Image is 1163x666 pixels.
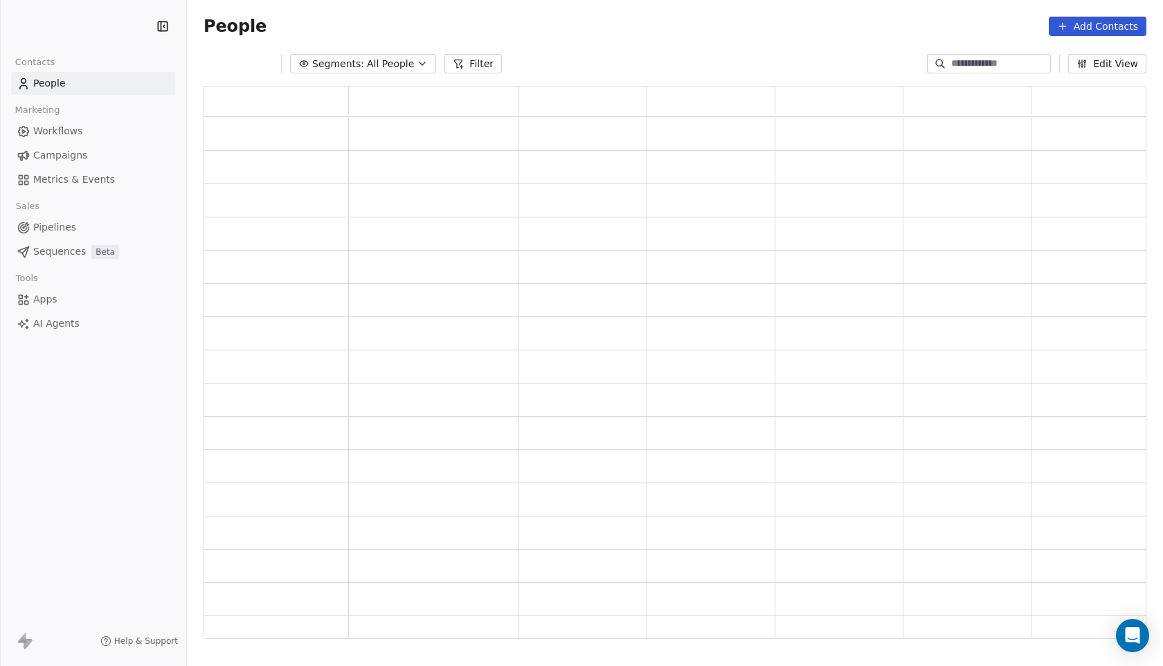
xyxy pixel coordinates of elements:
[11,216,175,239] a: Pipelines
[33,292,57,307] span: Apps
[114,636,178,647] span: Help & Support
[33,220,76,235] span: Pipelines
[9,100,66,120] span: Marketing
[11,72,175,95] a: People
[1049,17,1146,36] button: Add Contacts
[11,288,175,311] a: Apps
[9,52,61,73] span: Contacts
[204,16,267,37] span: People
[11,168,175,191] a: Metrics & Events
[11,144,175,167] a: Campaigns
[10,196,46,217] span: Sales
[1068,54,1146,73] button: Edit View
[91,245,119,259] span: Beta
[1116,619,1149,652] div: Open Intercom Messenger
[33,244,86,259] span: Sequences
[33,76,66,91] span: People
[204,117,1160,640] div: grid
[100,636,178,647] a: Help & Support
[33,316,80,331] span: AI Agents
[11,120,175,143] a: Workflows
[367,57,414,71] span: All People
[11,312,175,335] a: AI Agents
[11,240,175,263] a: SequencesBeta
[33,172,115,187] span: Metrics & Events
[444,54,502,73] button: Filter
[33,148,87,163] span: Campaigns
[33,124,83,138] span: Workflows
[10,268,44,289] span: Tools
[312,57,364,71] span: Segments:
